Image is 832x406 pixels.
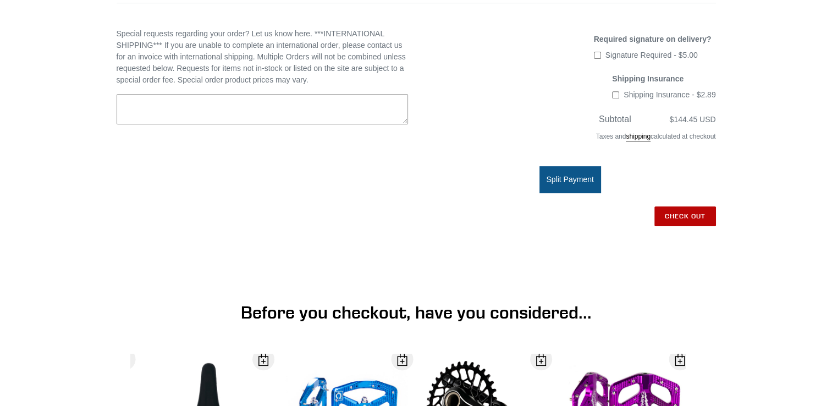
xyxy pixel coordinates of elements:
[669,115,715,124] span: $144.45 USD
[624,90,715,99] span: Shipping Insurance - $2.89
[117,28,408,86] label: Special requests regarding your order? Let us know here. ***INTERNATIONAL SHIPPING*** If you are ...
[612,91,619,98] input: Shipping Insurance - $2.89
[147,302,686,323] h1: Before you checkout, have you considered...
[594,35,712,43] span: Required signature on delivery?
[425,126,716,152] div: Taxes and calculated at checkout
[599,114,631,124] span: Subtotal
[594,52,601,59] input: Signature Required - $5.00
[654,206,716,226] input: Check out
[605,51,698,59] span: Signature Required - $5.00
[626,133,651,141] a: shipping
[612,74,684,83] span: Shipping Insurance
[425,246,716,271] iframe: PayPal-paypal
[539,166,600,193] button: Split Payment
[546,175,593,184] span: Split Payment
